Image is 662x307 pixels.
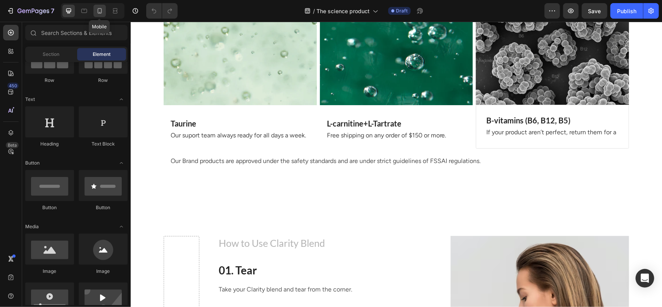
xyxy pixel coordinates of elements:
span: Section [43,51,60,58]
h3: 01. Tear [87,241,301,256]
span: Media [25,223,39,230]
button: Save [582,3,607,19]
div: Image [25,268,74,275]
button: Publish [610,3,643,19]
p: Our Brand products are approved under the safety standards and are under strict guidelines of FSS... [40,134,491,145]
div: Row [25,77,74,84]
span: Draft [396,7,408,14]
p: How to Use Clarity Blend [88,215,301,228]
div: Image [79,268,128,275]
h3: B-vitamins (B6, B12, B5) [355,93,489,104]
span: Toggle open [115,157,128,169]
div: Undo/Redo [146,3,178,19]
p: Free shipping on any order of $150 or more. [196,108,335,120]
div: Publish [617,7,636,15]
span: Element [93,51,111,58]
span: Text [25,96,35,103]
p: Our suport team always ready for all days a week. [40,108,179,120]
div: Button [79,204,128,211]
div: Open Intercom Messenger [636,269,654,288]
div: Beta [6,142,19,148]
input: Search Sections & Elements [25,25,128,40]
button: 7 [3,3,58,19]
p: 7 [51,6,54,16]
h3: L-carnitine+L-Tartrate [195,96,336,108]
div: Row [79,77,128,84]
span: Save [588,8,601,14]
span: / [313,7,315,15]
div: 450 [7,83,19,89]
span: Toggle open [115,93,128,106]
span: Button [25,160,40,167]
p: If your product aren’t perfect, return them for a [356,105,488,116]
div: Button [25,204,74,211]
iframe: Design area [131,22,662,307]
span: Toggle open [115,220,128,233]
h3: Taurine [39,96,180,108]
p: Take your Clarity blend and tear from the corner. [88,263,301,272]
div: Heading [25,140,74,147]
div: Text Block [79,140,128,147]
span: The science product [316,7,370,15]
